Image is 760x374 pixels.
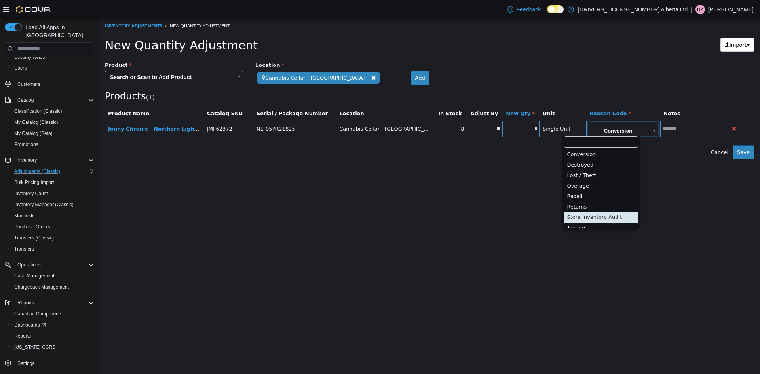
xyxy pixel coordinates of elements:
[11,271,94,281] span: Cash Management
[14,95,37,105] button: Catalog
[14,119,58,125] span: My Catalog (Classic)
[14,65,27,71] span: Users
[11,331,34,341] a: Reports
[8,51,97,63] button: Security Roles
[11,129,94,138] span: My Catalog (Beta)
[11,282,94,292] span: Chargeback Management
[465,152,539,162] div: Lost / Theft
[8,232,97,243] button: Transfers (Classic)
[691,5,692,14] p: |
[14,298,37,308] button: Reports
[14,190,48,197] span: Inventory Count
[11,178,94,187] span: Bulk Pricing Import
[14,246,34,252] span: Transfers
[11,320,49,330] a: Dashboards
[11,244,37,254] a: Transfers
[11,222,53,232] a: Purchase Orders
[2,297,97,308] button: Reports
[695,5,705,14] div: Doug Zimmerman
[14,95,94,105] span: Catalog
[465,183,539,194] div: Returns
[11,167,94,176] span: Adjustments (Classic)
[8,243,97,254] button: Transfers
[17,300,34,306] span: Reports
[14,156,40,165] button: Inventory
[14,54,45,60] span: Security Roles
[517,6,541,13] span: Feedback
[2,78,97,90] button: Customers
[2,155,97,166] button: Inventory
[11,331,94,341] span: Reports
[465,141,539,152] div: Destroyed
[14,80,44,89] a: Customers
[2,259,97,270] button: Operations
[11,211,38,220] a: Manifests
[8,188,97,199] button: Inventory Count
[11,211,94,220] span: Manifests
[14,201,74,208] span: Inventory Manager (Classic)
[14,333,31,339] span: Reports
[14,108,62,114] span: Classification (Classic)
[547,5,564,13] input: Dark Mode
[16,6,51,13] img: Cova
[11,222,94,232] span: Purchase Orders
[11,106,65,116] a: Classification (Classic)
[11,342,94,352] span: Washington CCRS
[14,358,94,368] span: Settings
[17,157,37,163] span: Inventory
[11,233,57,243] a: Transfers (Classic)
[8,128,97,139] button: My Catalog (Beta)
[8,270,97,281] button: Cash Management
[11,178,57,187] a: Bulk Pricing Import
[8,139,97,150] button: Promotions
[8,281,97,292] button: Chargeback Management
[11,320,94,330] span: Dashboards
[14,213,34,219] span: Manifests
[11,189,94,198] span: Inventory Count
[8,166,97,177] button: Adjustments (Classic)
[11,244,94,254] span: Transfers
[11,282,72,292] a: Chargeback Management
[14,224,50,230] span: Purchase Orders
[465,204,539,215] div: Testing
[2,357,97,369] button: Settings
[708,5,754,14] p: [PERSON_NAME]
[578,5,688,14] p: [DRIVERS_LICENSE_NUMBER] Alberta Ltd
[14,284,69,290] span: Chargeback Management
[465,173,539,183] div: Recall
[14,311,61,317] span: Canadian Compliance
[11,309,64,319] a: Canadian Compliance
[11,63,94,73] span: Users
[8,199,97,210] button: Inventory Manager (Classic)
[11,189,51,198] a: Inventory Count
[14,273,54,279] span: Cash Management
[14,322,46,328] span: Dashboards
[22,23,94,39] span: Load All Apps in [GEOGRAPHIC_DATA]
[11,271,57,281] a: Cash Management
[17,97,34,103] span: Catalog
[8,319,97,330] a: Dashboards
[11,118,61,127] a: My Catalog (Classic)
[465,194,539,204] div: Store Inventory Audit
[11,167,63,176] a: Adjustments (Classic)
[14,260,44,270] button: Operations
[17,81,40,87] span: Customers
[11,200,77,209] a: Inventory Manager (Classic)
[8,330,97,342] button: Reports
[2,95,97,106] button: Catalog
[504,2,544,17] a: Feedback
[14,168,60,175] span: Adjustments (Classic)
[8,342,97,353] button: [US_STATE] CCRS
[17,360,34,366] span: Settings
[14,141,38,148] span: Promotions
[8,308,97,319] button: Canadian Compliance
[11,129,56,138] a: My Catalog (Beta)
[11,52,48,62] a: Security Roles
[11,233,94,243] span: Transfers (Classic)
[14,235,54,241] span: Transfers (Classic)
[14,156,94,165] span: Inventory
[11,140,42,149] a: Promotions
[11,52,94,62] span: Security Roles
[14,79,94,89] span: Customers
[11,140,94,149] span: Promotions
